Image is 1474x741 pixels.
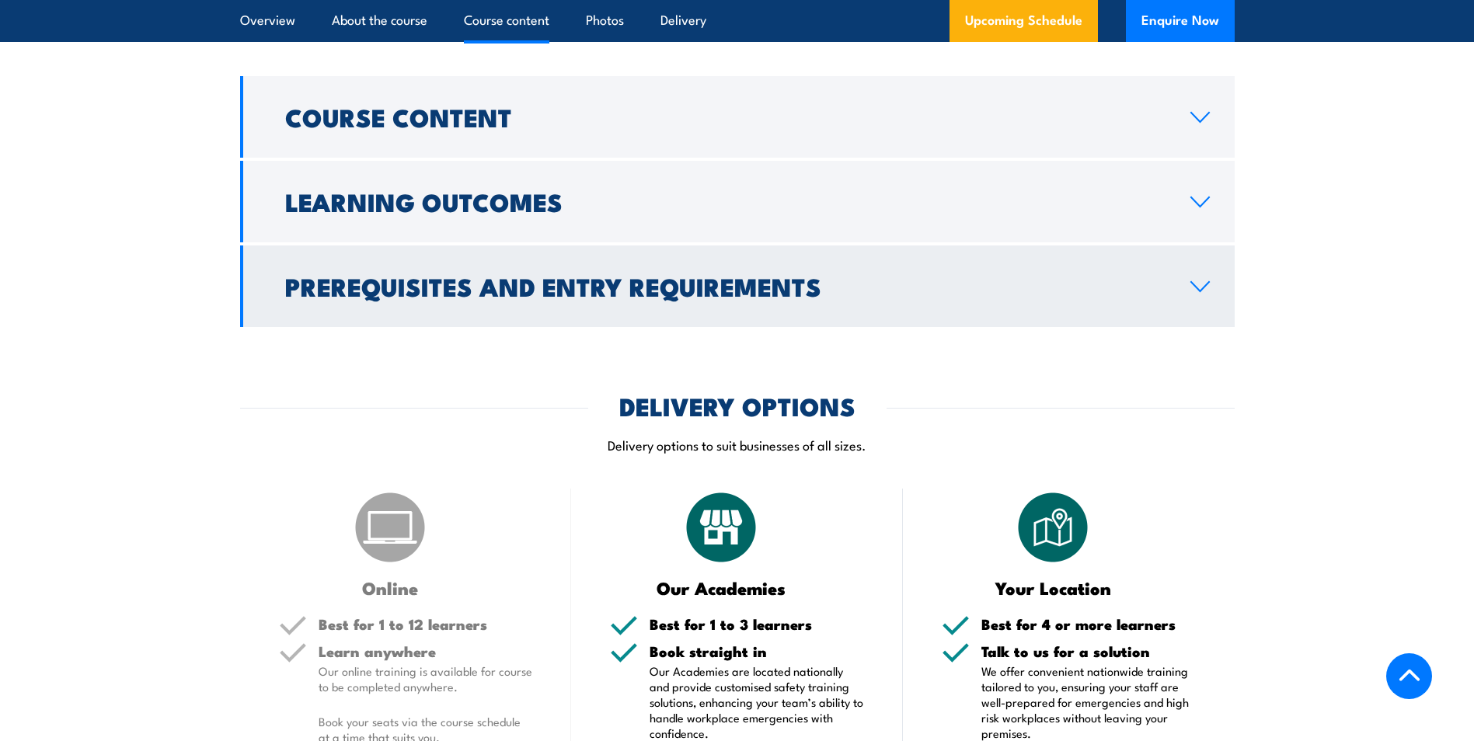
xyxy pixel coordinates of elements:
h5: Best for 1 to 3 learners [650,617,864,631]
h5: Book straight in [650,644,864,659]
h5: Learn anywhere [319,644,533,659]
h3: Online [279,579,502,597]
h3: Your Location [942,579,1165,597]
p: Our online training is available for course to be completed anywhere. [319,663,533,694]
p: We offer convenient nationwide training tailored to you, ensuring your staff are well-prepared fo... [981,663,1196,741]
a: Learning Outcomes [240,161,1235,242]
h5: Talk to us for a solution [981,644,1196,659]
p: Delivery options to suit businesses of all sizes. [240,436,1235,454]
h2: Course Content [285,106,1166,127]
h2: DELIVERY OPTIONS [619,395,855,416]
a: Prerequisites and Entry Requirements [240,245,1235,327]
h2: Prerequisites and Entry Requirements [285,275,1166,297]
a: Course Content [240,76,1235,158]
h2: Learning Outcomes [285,190,1166,212]
h5: Best for 1 to 12 learners [319,617,533,631]
h5: Best for 4 or more learners [981,617,1196,631]
h3: Our Academies [610,579,833,597]
p: Our Academies are located nationally and provide customised safety training solutions, enhancing ... [650,663,864,741]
